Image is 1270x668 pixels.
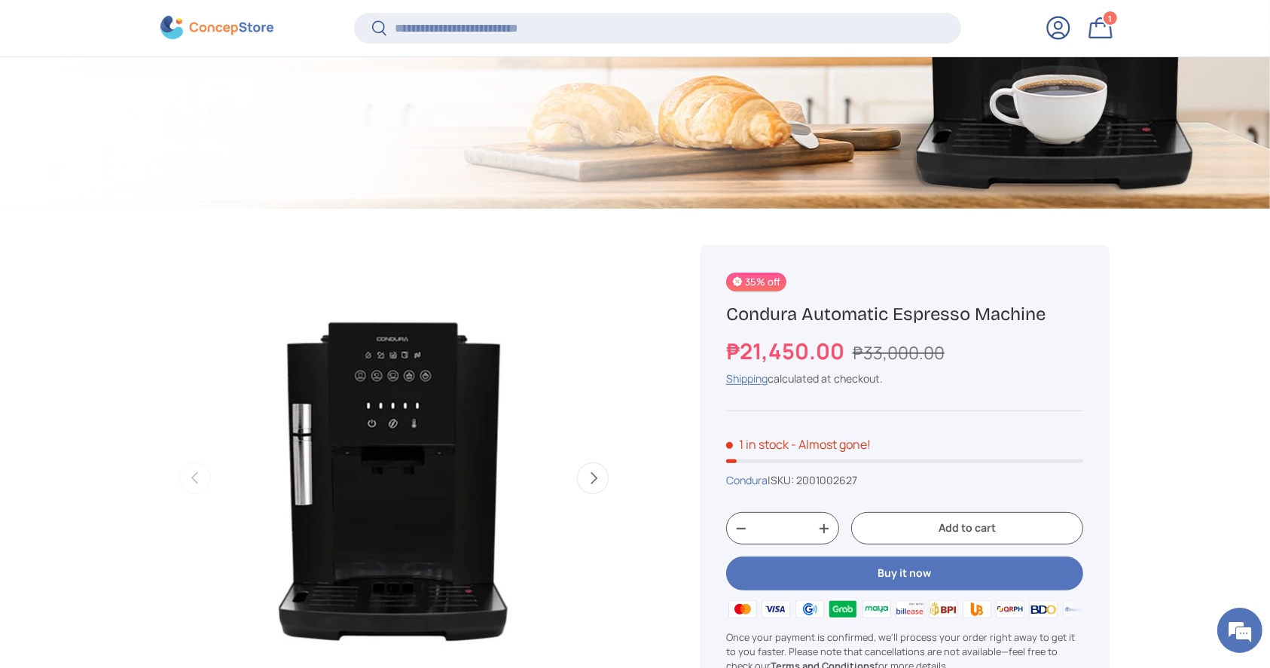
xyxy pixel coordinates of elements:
strong: ₱21,450.00 [726,336,848,366]
div: calculated at checkout. [726,371,1083,386]
img: master [726,598,759,621]
a: Shipping [726,371,768,386]
a: Condura [726,473,768,487]
span: 2001002627 [796,473,857,487]
img: ConcepStore [160,17,273,40]
button: Add to cart [851,512,1083,544]
span: SKU: [771,473,794,487]
img: bpi [927,598,960,621]
img: visa [759,598,792,621]
span: 35% off [726,273,786,291]
s: ₱33,000.00 [853,340,945,365]
img: grabpay [826,598,859,621]
img: gcash [793,598,826,621]
img: maya [859,598,893,621]
img: ubp [960,598,993,621]
img: billease [893,598,927,621]
button: Buy it now [726,557,1083,590]
span: 1 [1109,13,1113,24]
span: | [768,473,857,487]
img: metrobank [1061,598,1094,621]
h1: Condura Automatic Espresso Machine [726,303,1083,326]
img: bdo [1027,598,1060,621]
p: - Almost gone! [791,436,871,453]
span: 1 in stock [726,436,789,453]
img: qrph [994,598,1027,621]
